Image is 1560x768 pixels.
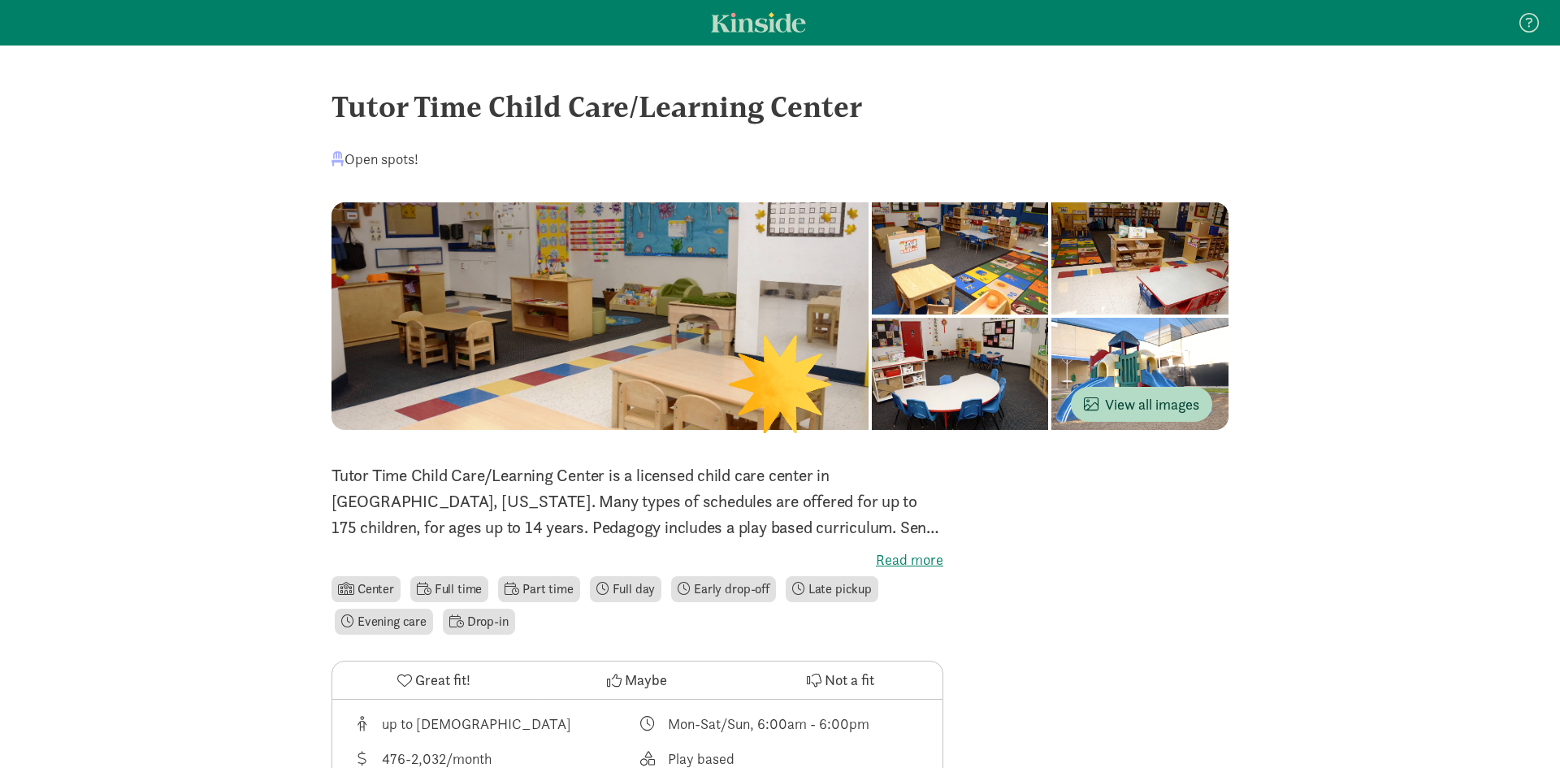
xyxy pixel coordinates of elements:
button: View all images [1071,387,1212,422]
button: Great fit! [332,662,535,699]
a: Kinside [711,12,806,33]
li: Part time [498,576,579,602]
li: Late pickup [786,576,878,602]
li: Evening care [335,609,433,635]
span: Maybe [625,669,667,691]
button: Maybe [535,662,739,699]
li: Center [331,576,401,602]
label: Read more [331,550,943,570]
li: Full day [590,576,662,602]
p: Tutor Time Child Care/Learning Center is a licensed child care center in [GEOGRAPHIC_DATA], [US_S... [331,462,943,540]
div: up to [DEMOGRAPHIC_DATA] [382,713,571,735]
button: Not a fit [739,662,942,699]
li: Early drop-off [671,576,776,602]
span: Great fit! [415,669,470,691]
div: Tutor Time Child Care/Learning Center [331,85,1228,128]
div: Mon-Sat/Sun, 6:00am - 6:00pm [668,713,869,735]
div: Age range for children that this provider cares for [352,713,638,735]
div: Class schedule [638,713,924,735]
div: Open spots! [331,148,418,170]
span: Not a fit [825,669,874,691]
li: Drop-in [443,609,515,635]
li: Full time [410,576,488,602]
span: View all images [1084,393,1199,415]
